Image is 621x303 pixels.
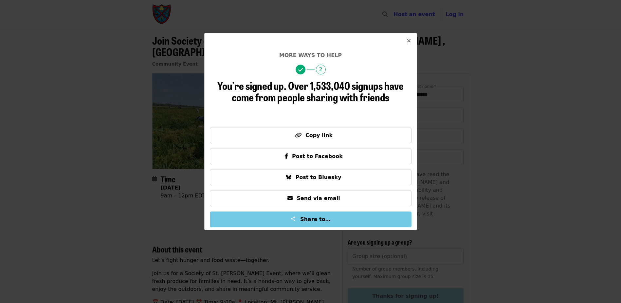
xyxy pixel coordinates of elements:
i: facebook-f icon [285,153,288,159]
button: Copy link [210,128,411,143]
span: Share to… [300,216,331,222]
i: link icon [295,132,301,138]
span: More ways to help [279,52,342,58]
span: 2 [316,65,326,74]
span: Post to Facebook [292,153,343,159]
button: Close [401,33,417,49]
button: Post to Facebook [210,149,411,164]
i: check icon [298,67,303,73]
i: times icon [407,38,411,44]
span: Copy link [305,132,333,138]
img: Share [290,216,296,221]
i: envelope icon [287,195,293,201]
span: Post to Bluesky [295,174,341,180]
i: bluesky icon [286,174,291,180]
button: Share to… [210,212,411,227]
span: Send via email [297,195,340,201]
button: Post to Bluesky [210,170,411,185]
span: Over 1,533,040 signups have come from people sharing with friends [232,78,404,105]
button: Send via email [210,191,411,206]
span: You're signed up. [217,78,286,93]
